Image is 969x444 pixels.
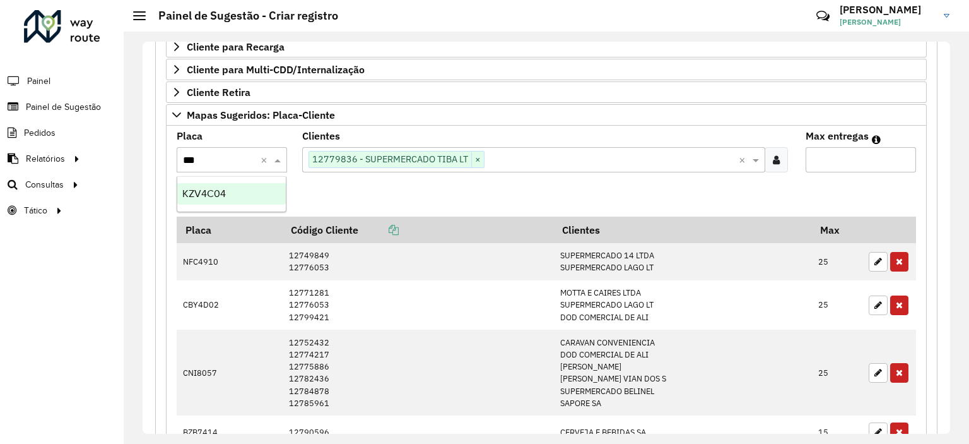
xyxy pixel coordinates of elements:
[812,217,862,243] th: Max
[739,152,749,167] span: Clear all
[177,243,283,280] td: NFC4910
[177,128,203,143] label: Placa
[24,126,56,140] span: Pedidos
[840,4,934,16] h3: [PERSON_NAME]
[553,217,811,243] th: Clientes
[26,100,101,114] span: Painel de Sugestão
[309,152,471,167] span: 12779836 - SUPERMERCADO TIBA LT
[806,128,869,143] label: Max entregas
[182,188,226,199] span: KZV4C04
[27,75,50,88] span: Painel
[146,9,338,23] h2: Painel de Sugestão - Criar registro
[283,330,554,416] td: 12752432 12774217 12775886 12782436 12784878 12785961
[553,330,811,416] td: CARAVAN CONVENIENCIA DOD COMERCIAL DE ALI [PERSON_NAME] [PERSON_NAME] VIAN DOS S SUPERMERCADO BEL...
[812,280,862,330] td: 25
[187,42,285,52] span: Cliente para Recarga
[283,243,554,280] td: 12749849 12776053
[283,217,554,243] th: Código Cliente
[553,243,811,280] td: SUPERMERCADO 14 LTDA SUPERMERCADO LAGO LT
[261,152,271,167] span: Clear all
[187,64,365,75] span: Cliente para Multi-CDD/Internalização
[177,176,287,212] ng-dropdown-panel: Options list
[166,81,927,103] a: Cliente Retira
[25,178,64,191] span: Consultas
[187,110,335,120] span: Mapas Sugeridos: Placa-Cliente
[166,59,927,80] a: Cliente para Multi-CDD/Internalização
[187,87,250,97] span: Cliente Retira
[872,135,881,145] em: Máximo de clientes que serão colocados na mesma rota com os clientes informados
[302,128,340,143] label: Clientes
[283,280,554,330] td: 12771281 12776053 12799421
[471,152,484,167] span: ×
[166,104,927,126] a: Mapas Sugeridos: Placa-Cliente
[812,330,862,416] td: 25
[177,217,283,243] th: Placa
[177,330,283,416] td: CNI8057
[26,152,65,165] span: Relatórios
[177,280,283,330] td: CBY4D02
[358,224,399,236] a: Copiar
[166,36,927,57] a: Cliente para Recarga
[840,16,934,28] span: [PERSON_NAME]
[809,3,837,30] a: Contato Rápido
[24,204,47,217] span: Tático
[553,280,811,330] td: MOTTA E CAIRES LTDA SUPERMERCADO LAGO LT DOD COMERCIAL DE ALI
[812,243,862,280] td: 25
